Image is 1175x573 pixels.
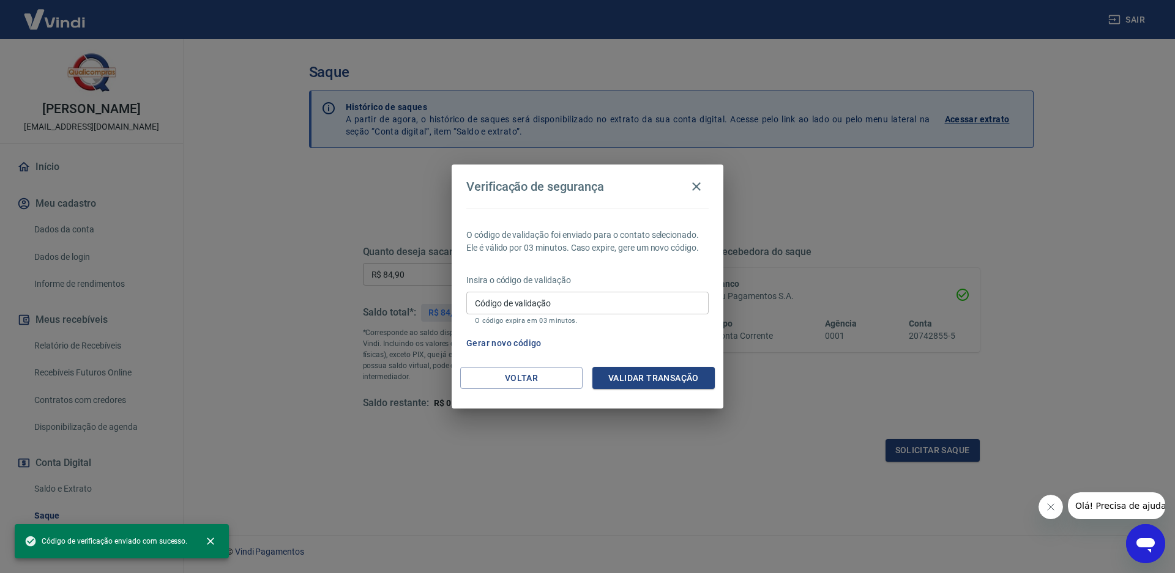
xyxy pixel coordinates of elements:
iframe: Fechar mensagem [1039,495,1063,519]
button: Voltar [460,367,583,390]
button: Validar transação [592,367,715,390]
iframe: Botão para abrir a janela de mensagens [1126,524,1165,563]
p: O código de validação foi enviado para o contato selecionado. Ele é válido por 03 minutos. Caso e... [466,229,709,254]
p: O código expira em 03 minutos. [475,317,700,325]
span: Olá! Precisa de ajuda? [7,9,103,18]
span: Código de verificação enviado com sucesso. [24,535,187,547]
button: close [197,528,224,555]
button: Gerar novo código [461,332,546,355]
p: Insira o código de validação [466,274,709,287]
iframe: Mensagem da empresa [1068,492,1165,519]
h4: Verificação de segurança [466,179,604,194]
